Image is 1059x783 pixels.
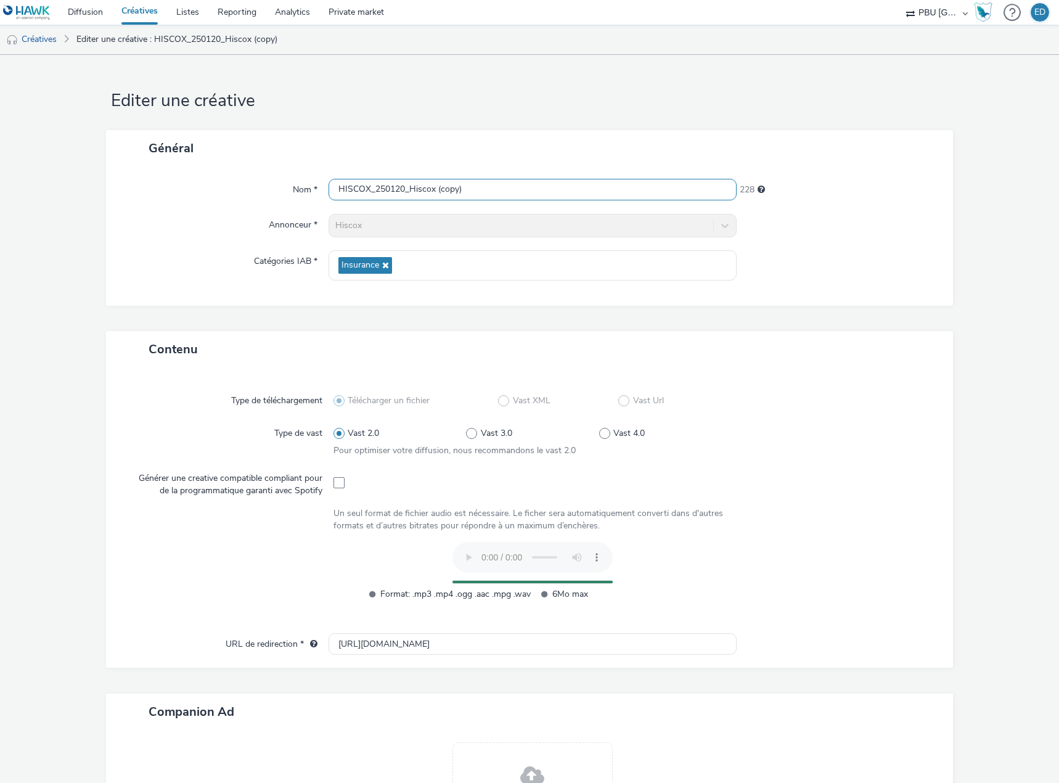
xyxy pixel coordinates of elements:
[221,633,322,650] label: URL de redirection *
[329,633,737,655] input: url...
[3,5,51,20] img: undefined Logo
[333,507,732,533] div: Un seul format de fichier audio est nécessaire. Le ficher sera automatiquement converti dans d'au...
[249,250,322,268] label: Catégories IAB *
[740,184,754,196] span: 228
[149,341,198,358] span: Contenu
[1034,3,1045,22] div: ED
[70,25,284,54] a: Editer une créative : HISCOX_250120_Hiscox (copy)
[128,467,327,498] label: Générer une creative compatible compliant pour de la programmatique garanti avec Spotify
[613,427,645,440] span: Vast 4.0
[974,2,992,22] img: Hawk Academy
[380,587,531,601] span: Format: .mp3 .mp4 .ogg .aac .mpg .wav
[481,427,512,440] span: Vast 3.0
[513,395,550,407] span: Vast XML
[552,587,703,601] span: 6Mo max
[149,140,194,157] span: Général
[6,34,18,46] img: audio
[333,445,576,456] span: Pour optimiser votre diffusion, nous recommandons le vast 2.0
[264,214,322,231] label: Annonceur *
[304,638,317,650] div: L'URL de redirection sera utilisée comme URL de validation avec certains SSP et ce sera l'URL de ...
[329,179,737,200] input: Nom
[348,427,379,440] span: Vast 2.0
[974,2,997,22] a: Hawk Academy
[633,395,664,407] span: Vast Url
[106,89,953,113] h1: Editer une créative
[341,260,379,271] span: Insurance
[348,395,430,407] span: Télécharger un fichier
[226,390,327,407] label: Type de téléchargement
[288,179,322,196] label: Nom *
[269,422,327,440] label: Type de vast
[149,703,234,720] span: Companion Ad
[758,184,765,196] div: 255 caractères maximum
